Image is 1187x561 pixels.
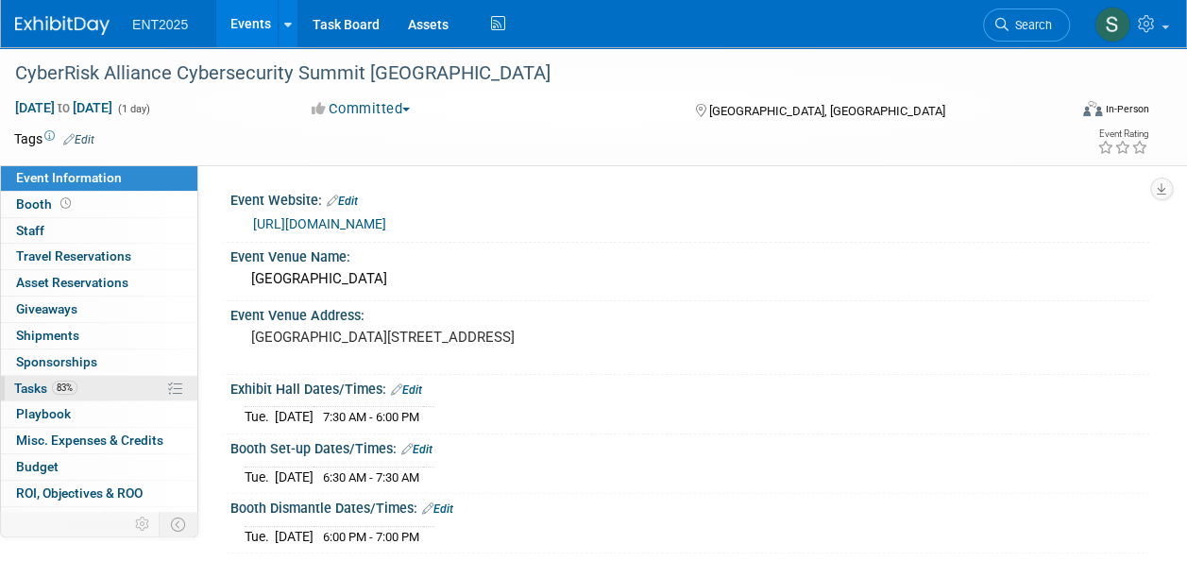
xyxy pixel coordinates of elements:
div: Exhibit Hall Dates/Times: [230,375,1149,399]
td: Tue. [245,407,275,427]
span: 3 [96,512,110,526]
span: Tasks [14,381,77,396]
a: Misc. Expenses & Credits [1,428,197,453]
span: Staff [16,223,44,238]
span: ROI, Objectives & ROO [16,485,143,501]
td: Toggle Event Tabs [160,512,198,536]
a: Asset Reservations [1,270,197,296]
span: (1 day) [116,103,150,115]
span: Search [1009,18,1052,32]
span: Booth [16,196,75,212]
a: Travel Reservations [1,244,197,269]
span: Asset Reservations [16,275,128,290]
a: Attachments3 [1,507,197,533]
div: Event Venue Name: [230,243,1149,266]
a: Staff [1,218,197,244]
span: Sponsorships [16,354,97,369]
a: Booth [1,192,197,217]
a: Edit [401,443,432,456]
td: Tags [14,129,94,148]
span: Event Information [16,170,122,185]
span: [DATE] [DATE] [14,99,113,116]
span: Budget [16,459,59,474]
span: Playbook [16,406,71,421]
a: Tasks83% [1,376,197,401]
div: Event Website: [230,186,1149,211]
div: Booth Dismantle Dates/Times: [230,494,1149,518]
td: [DATE] [275,407,314,427]
td: Personalize Event Tab Strip [127,512,160,536]
img: ExhibitDay [15,16,110,35]
span: Attachments [16,512,110,527]
img: Format-Inperson.png [1083,101,1102,116]
a: Search [983,8,1070,42]
span: 6:00 PM - 7:00 PM [323,530,419,544]
span: ENT2025 [132,17,188,32]
a: [URL][DOMAIN_NAME] [253,216,386,231]
div: Event Rating [1097,129,1148,139]
span: 6:30 AM - 7:30 AM [323,470,419,484]
span: 7:30 AM - 6:00 PM [323,410,419,424]
a: Event Information [1,165,197,191]
span: Misc. Expenses & Credits [16,433,163,448]
div: Booth Set-up Dates/Times: [230,434,1149,459]
a: Budget [1,454,197,480]
td: [DATE] [275,526,314,546]
span: Giveaways [16,301,77,316]
a: Edit [327,195,358,208]
a: Sponsorships [1,349,197,375]
div: Event Venue Address: [230,301,1149,325]
div: In-Person [1105,102,1149,116]
td: [DATE] [275,467,314,486]
a: Edit [63,133,94,146]
a: Edit [391,383,422,397]
button: Committed [305,99,417,119]
img: Stephanie Silva [1094,7,1130,42]
div: CyberRisk Alliance Cybersecurity Summit [GEOGRAPHIC_DATA] [8,57,1052,91]
span: 83% [52,381,77,395]
a: Giveaways [1,297,197,322]
a: ROI, Objectives & ROO [1,481,197,506]
a: Shipments [1,323,197,348]
pre: [GEOGRAPHIC_DATA][STREET_ADDRESS] [251,329,592,346]
span: Booth not reserved yet [57,196,75,211]
span: Travel Reservations [16,248,131,263]
span: Shipments [16,328,79,343]
a: Edit [422,502,453,516]
a: Playbook [1,401,197,427]
div: [GEOGRAPHIC_DATA] [245,264,1135,294]
td: Tue. [245,526,275,546]
span: [GEOGRAPHIC_DATA], [GEOGRAPHIC_DATA] [709,104,945,118]
div: Event Format [984,98,1149,127]
span: to [55,100,73,115]
td: Tue. [245,467,275,486]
